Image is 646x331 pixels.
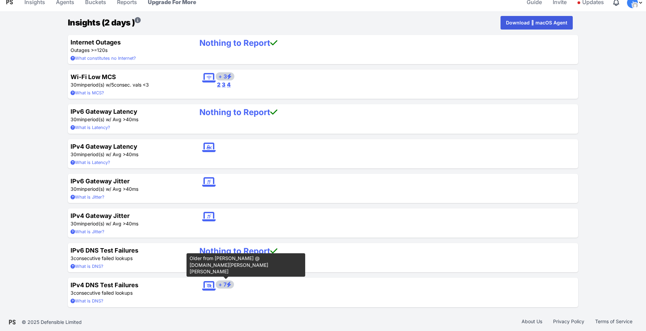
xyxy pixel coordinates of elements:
[22,319,82,326] div: © 2025 Defensible Limited
[71,177,189,186] h4: IPv6 Gateway Jitter
[590,318,638,326] a: Terms of Service
[146,82,149,88] span: 3
[199,38,277,48] a: Nothing to Report
[71,263,189,270] summary: What is DNS?
[71,211,189,220] h4: IPv4 Gateway Jitter
[71,55,189,61] summary: What constitutes no Internet?
[71,186,84,192] span: 30min
[631,1,634,5] span: J
[71,194,189,200] summary: What is Jitter?
[71,124,189,131] summary: What is Latency?
[71,72,189,81] h4: Wi-Fi Low MCS
[71,159,189,166] summary: What is Latency?
[71,107,189,116] h4: IPv6 Gateway Latency
[126,116,138,122] span: 40ms
[71,90,189,96] summary: What is MCS?
[97,47,107,53] span: 120s
[71,228,189,235] summary: What is Jitter?
[126,151,138,157] span: 40ms
[111,82,114,88] span: 5
[71,255,189,262] p: consecutive failed lookups
[71,246,189,255] h4: IPv6 DNS Test Failures
[71,255,74,261] span: 3
[632,3,638,8] img: 9fd817f993bd409143253881c4cddf71.png
[199,107,277,117] a: Nothing to Report
[71,298,189,304] summary: What is DNS?
[71,186,189,192] p: period(s) w/ Avg >
[548,318,590,326] a: Privacy Policy
[516,318,548,326] a: About Us
[71,151,84,157] span: 30min
[71,280,189,290] h4: IPv4 DNS Test Failures
[71,47,189,54] p: Outages >=
[216,280,234,289] summary: + 7
[199,246,277,256] a: Nothing to Report
[71,116,84,122] span: 30min
[71,151,189,158] p: period(s) w/ Avg >
[220,80,226,89] a: 3
[216,72,234,80] summary: + 3
[71,290,74,296] span: 3
[71,81,189,88] p: period(s) w/ consec. vals <
[226,80,231,89] a: 4
[68,17,141,29] h1: Insights (2 days )
[71,142,189,151] h4: IPv4 Gateway Latency
[71,82,84,88] span: 30min
[501,16,573,30] a: Download  macOS Agent
[216,80,220,89] a: 2
[71,221,84,226] span: 30min
[71,38,189,47] h4: Internet Outages
[126,221,138,226] span: 40ms
[126,186,138,192] span: 40ms
[71,220,189,227] p: period(s) w/ Avg >
[71,116,189,123] p: period(s) w/ Avg >
[71,290,189,296] p: consecutive failed lookups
